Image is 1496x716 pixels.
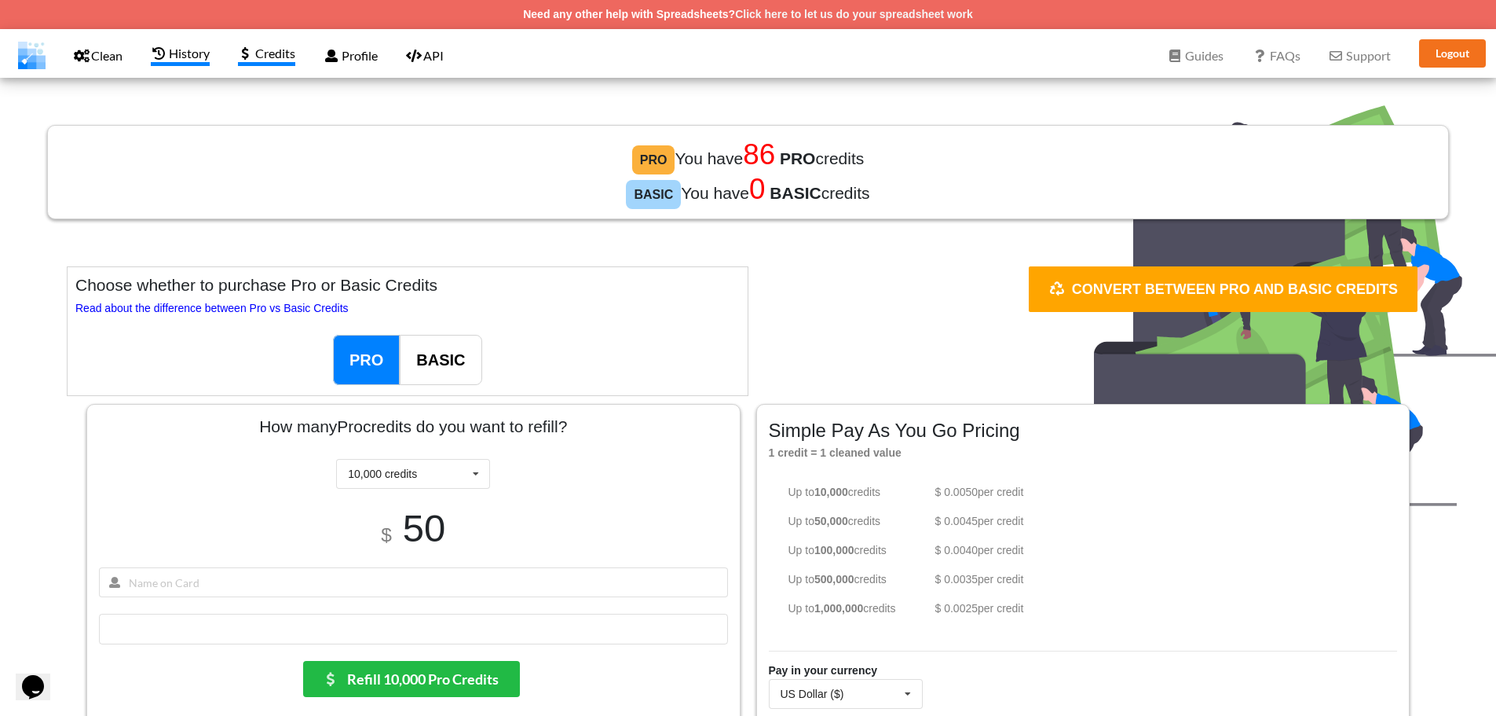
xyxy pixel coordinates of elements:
[626,180,681,209] span: Basic
[916,594,1044,623] td: $ 0.0025 per credit
[916,478,1044,507] td: $ 0.0050 per credit
[99,417,728,436] h4: How many Pro credits do you want to refill?
[60,138,1436,172] div: You have credits
[814,544,854,556] b: 100,000
[814,486,848,498] b: 10,000
[75,275,740,295] h4: Choose whether to purchase Pro or Basic Credits
[916,565,1044,594] td: $ 0.0035 per credit
[104,622,727,636] iframe: Secure card payment input frame
[1029,266,1417,312] button: CONVERT BETWEEN PRO AND BASIC CREDITS
[916,507,1044,536] td: $ 0.0045 per credit
[99,567,728,597] input: Name on Card
[333,335,400,385] span: PRO
[814,573,854,586] b: 500,000
[735,8,973,20] a: Click here to let us do your spreadsheet work
[814,515,848,527] b: 50,000
[151,46,209,66] p: History
[769,664,878,677] b: Pay in your currency
[814,602,863,615] b: 1,000,000
[770,184,821,202] b: BASIC
[769,445,1398,461] span: 1 credit = 1 cleaned value
[400,335,481,385] span: BASIC
[75,300,740,316] p: Read about the difference between Pro vs Basic Credits
[769,507,916,536] td: Up to credits
[406,48,444,64] p: API
[769,478,916,507] td: Up to credits
[632,145,675,174] span: Pro
[916,536,1044,565] td: $ 0.0040 per credit
[749,173,765,205] span: 0
[1329,50,1391,62] span: Support
[769,594,916,623] td: Up to credits
[781,688,844,699] div: US Dollar ($)
[780,149,816,167] b: PRO
[769,536,916,565] td: Up to credits
[769,565,916,594] td: Up to credits
[99,505,728,552] h1: 50
[743,138,775,171] span: 86
[1419,39,1486,68] button: Logout
[324,48,377,64] p: Profile
[18,42,46,69] img: LogoIcon.png
[348,468,417,479] div: 10,000 credits
[381,524,392,545] span: $
[60,172,1436,207] div: You have credits
[238,46,295,66] p: Credits
[16,653,66,700] iframe: chat widget
[1168,48,1224,64] p: Guides
[1252,48,1300,64] p: FAQs
[769,417,1398,445] span: Simple Pay As You Go Pricing
[74,48,123,64] p: Clean
[303,661,519,697] button: Refill 10,000 Pro Credits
